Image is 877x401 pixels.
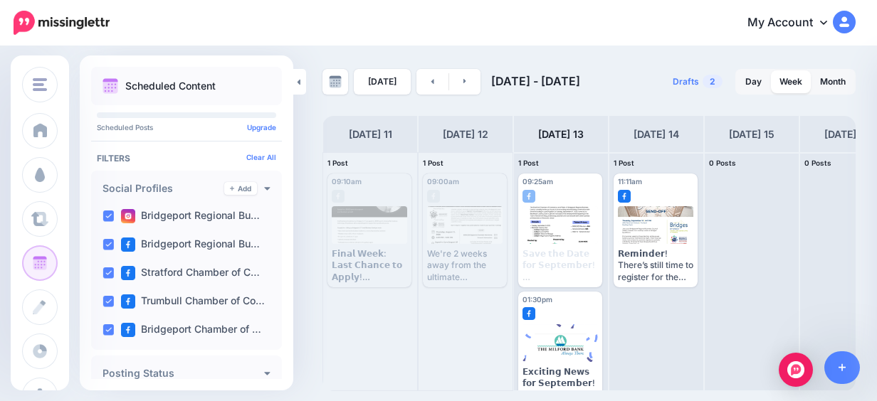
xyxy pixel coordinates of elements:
span: 01:30pm [522,295,552,304]
label: Bridgeport Regional Bu… [121,237,260,252]
div: Open Intercom Messenger [779,353,813,387]
h4: [DATE] 12 [443,126,488,143]
img: calendar-grey-darker.png [329,75,342,88]
a: Drafts2 [664,69,731,95]
h4: [DATE] 11 [349,126,392,143]
a: [DATE] [354,69,411,95]
p: Scheduled Posts [97,124,276,131]
span: 09:00am [427,177,459,186]
span: 09:10am [332,177,362,186]
label: Bridgeport Chamber of … [121,323,261,337]
a: Month [812,70,854,93]
p: Scheduled Content [125,81,216,91]
span: 0 Posts [804,159,831,167]
img: calendar.png [103,78,118,94]
h4: [DATE] 15 [729,126,774,143]
a: Upgrade [247,123,276,132]
div: 𝗦𝗮𝘃𝗲 𝘁𝗵𝗲 𝗗𝗮𝘁𝗲 𝗳𝗼𝗿 𝗦𝗲𝗽𝘁𝗲𝗺𝗯𝗲𝗿! The Stratford Chamber of Commerce, part of the Bridgeport Regional B... [522,248,598,283]
img: facebook-square.png [121,323,135,337]
div: We're 2 weeks away from the ultimate 𝗦𝘂𝗺𝗺𝗲𝗿 𝗕𝘂𝘀𝗶𝗻𝗲𝘀𝘀 𝗔𝗳𝘁𝗲𝗿 𝗛𝗼𝘂𝗿𝘀 Event at 𝗖𝗮𝗽𝘁𝗮𝗶𝗻'𝘀 𝗖𝗼𝘃𝗲 𝗦𝗲𝗮𝗽𝗼𝗿𝘁!... [427,248,503,283]
img: menu.png [33,78,47,91]
div: 𝗘𝘅𝗰𝗶𝘁𝗶𝗻𝗴 𝗡𝗲𝘄𝘀 𝗳𝗼𝗿 𝗦𝗲𝗽𝘁𝗲𝗺𝗯𝗲𝗿! The 𝗦𝘁𝗿𝗮𝘁𝗳𝗼𝗿𝗱 𝗖𝗵𝗮𝗺𝗯𝗲𝗿 𝗼𝗳 𝗖𝗼𝗺𝗺𝗲𝗿𝗰𝗲, an affiliate of the 𝗕𝗿𝗶𝗱𝗴𝗲𝗽𝗼𝗿𝘁 𝗥𝗲... [522,366,598,401]
span: Drafts [673,77,699,86]
img: Missinglettr [14,11,110,35]
img: instagram-square.png [121,209,135,223]
span: 1 Post [327,159,348,167]
h4: Social Profiles [103,183,224,193]
a: My Account [733,6,856,41]
span: 11:11am [618,177,642,186]
a: Clear All [246,153,276,161]
h4: [DATE] 16 [824,126,870,143]
span: 2 [703,75,723,88]
h4: Posting Status [103,368,264,378]
h4: [DATE] 13 [538,126,584,143]
a: Week [771,70,811,93]
img: facebook-square.png [522,190,535,203]
span: [DATE] - [DATE] [491,74,580,88]
label: Stratford Chamber of C… [121,266,260,280]
img: facebook-square.png [618,190,631,203]
span: 0 Posts [709,159,736,167]
img: facebook-square.png [522,307,535,320]
label: Bridgeport Regional Bu… [121,209,260,223]
div: 𝗥𝗲𝗺𝗶𝗻𝗱𝗲𝗿! There’s still time to register for the 𝗕𝗥𝗕𝗖 𝗦𝘂𝗺𝗺𝗲𝗿 𝗦𝗲𝗻𝗱-𝗢𝗳𝗳 𝗕𝘂𝘀𝗶𝗻𝗲𝘀𝘀 𝗔𝗳𝘁𝗲𝗿 𝗛𝗼𝘂𝗿𝘀. Join ... [618,248,693,283]
a: Add [224,182,257,195]
img: facebook-grey-square.png [332,190,345,203]
img: facebook-grey-square.png [427,190,440,203]
label: Trumbull Chamber of Co… [121,294,265,309]
span: 09:25am [522,177,553,186]
span: 1 Post [518,159,539,167]
h4: Filters [97,153,276,164]
div: 𝗙𝗶𝗻𝗮𝗹 𝗪𝗲𝗲𝗸: 𝗟𝗮𝘀𝘁 𝗖𝗵𝗮𝗻𝗰𝗲 𝘁𝗼 𝗔𝗽𝗽𝗹𝘆! This week is your final opportunity to apply for the $5,000 gra... [332,248,407,283]
span: 1 Post [614,159,634,167]
img: facebook-square.png [121,237,135,252]
a: Day [737,70,770,93]
span: 1 Post [423,159,443,167]
h4: [DATE] 14 [634,126,679,143]
img: facebook-square.png [121,294,135,309]
img: facebook-square.png [121,266,135,280]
